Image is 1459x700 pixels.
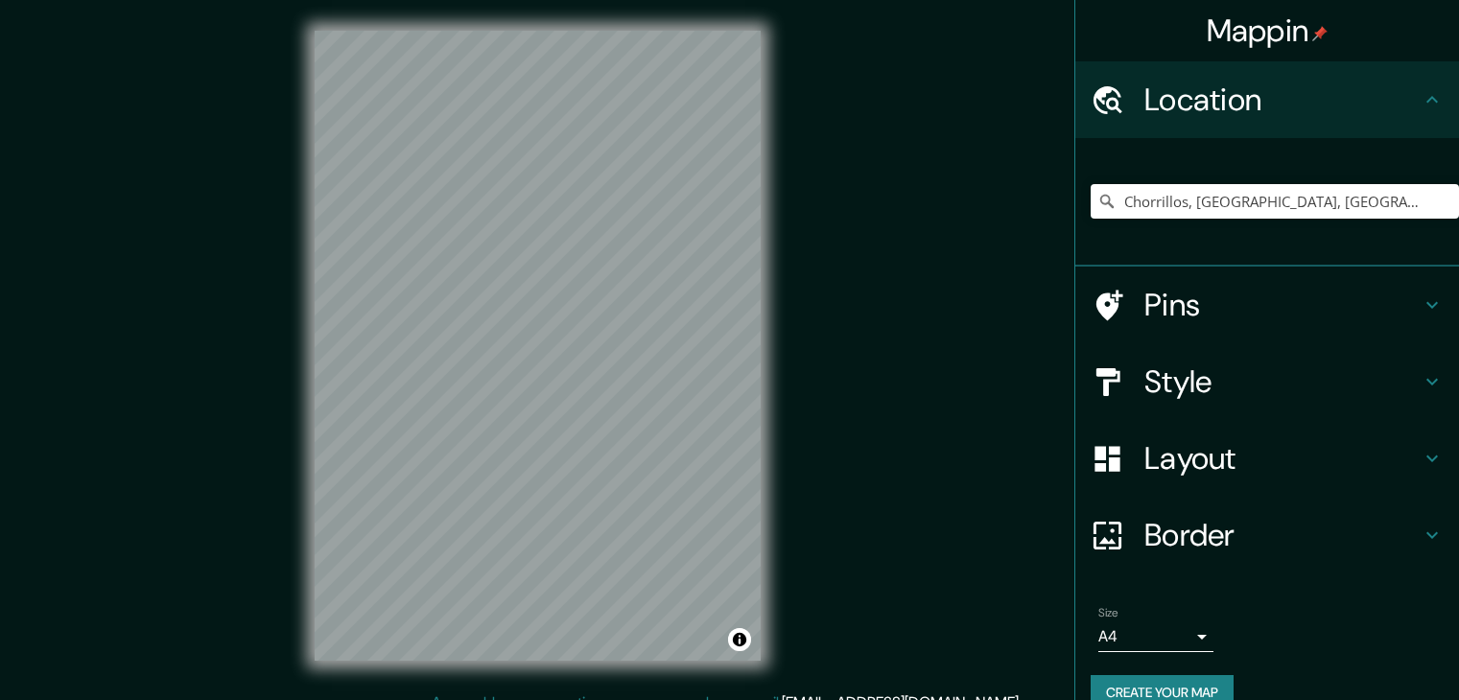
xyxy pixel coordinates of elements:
[1144,516,1421,554] h4: Border
[1075,267,1459,343] div: Pins
[1075,497,1459,573] div: Border
[1144,362,1421,401] h4: Style
[728,628,751,651] button: Toggle attribution
[1144,286,1421,324] h4: Pins
[1075,420,1459,497] div: Layout
[1207,12,1329,50] h4: Mappin
[1144,81,1421,119] h4: Location
[1098,605,1118,621] label: Size
[1098,621,1213,652] div: A4
[1144,439,1421,478] h4: Layout
[1091,184,1459,219] input: Pick your city or area
[1075,61,1459,138] div: Location
[1312,26,1328,41] img: pin-icon.png
[1288,625,1438,679] iframe: Help widget launcher
[1075,343,1459,420] div: Style
[315,31,761,661] canvas: Map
